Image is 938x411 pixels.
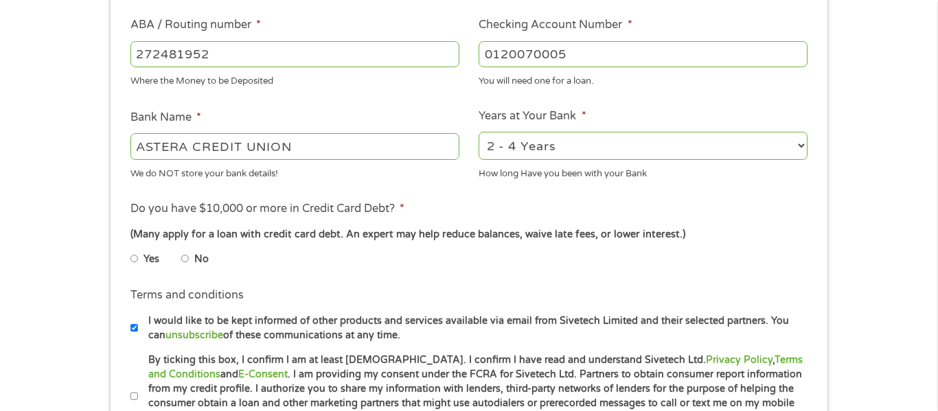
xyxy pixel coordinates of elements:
div: (Many apply for a loan with credit card debt. An expert may help reduce balances, waive late fees... [130,227,808,242]
label: Bank Name [130,110,201,125]
label: Do you have $10,000 or more in Credit Card Debt? [130,202,404,216]
input: 345634636 [479,41,808,67]
a: unsubscribe [165,329,223,341]
label: I would like to be kept informed of other products and services available via email from Sivetech... [138,314,812,343]
input: 263177916 [130,41,459,67]
div: You will need one for a loan. [479,70,808,89]
a: Privacy Policy [706,354,773,366]
a: Terms and Conditions [148,354,803,380]
label: Yes [144,252,159,267]
label: No [194,252,209,267]
label: Terms and conditions [130,288,244,303]
div: We do NOT store your bank details! [130,162,459,180]
a: E-Consent [238,368,288,380]
label: Years at Your Bank [479,109,586,124]
label: ABA / Routing number [130,18,261,32]
div: Where the Money to be Deposited [130,70,459,89]
label: Checking Account Number [479,18,632,32]
div: How long Have you been with your Bank [479,162,808,180]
